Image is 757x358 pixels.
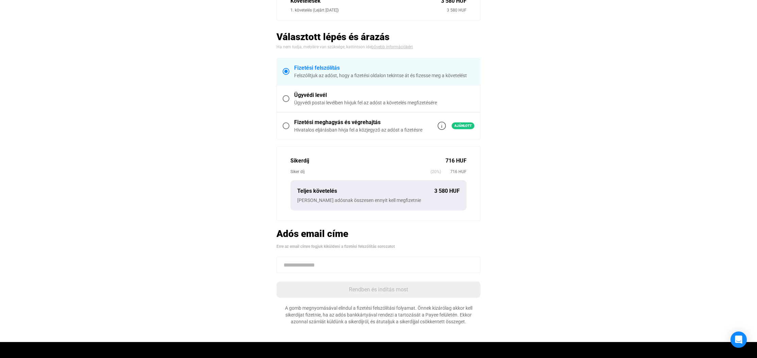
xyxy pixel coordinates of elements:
[452,122,474,129] span: Ajánlott
[297,187,434,195] div: Teljes követelés
[438,122,446,130] img: info-grey-outline
[294,72,474,79] div: Felszólítjuk az adóst, hogy a fizetési oldalon tekintse át és fizesse meg a követelést
[730,331,747,348] div: Open Intercom Messenger
[294,99,474,106] div: Ügyvédi postai levélben hívjuk fel az adóst a követelés megfizetésére
[276,282,481,298] button: Rendben és indítás most
[276,228,481,240] h2: Adós email címe
[279,286,478,294] div: Rendben és indítás most
[276,305,481,325] div: A gomb megnyomásával elindul a fizetési felszólítási folyamat. Önnek kizárólag akkor kell sikerdí...
[276,243,481,250] div: Erre az email címre fogjuk kiküldeni a fizetési felszólítás sorozatot
[371,45,413,49] a: bővebb információkért
[431,168,441,175] span: (20%)
[447,7,467,14] div: 3 580 HUF
[438,122,474,130] a: info-grey-outlineAjánlott
[290,157,445,165] div: Sikerdíj
[294,126,422,133] div: Hivatalos eljárásban hívja fel a közjegyző az adóst a fizetésre
[445,157,467,165] div: 716 HUF
[434,187,460,195] div: 3 580 HUF
[290,7,447,14] div: 1. követelés (Lejárt [DATE])
[294,64,474,72] div: Fizetési felszólítás
[441,168,467,175] span: 716 HUF
[290,168,431,175] div: Siker díj
[276,31,481,43] h2: Választott lépés és árazás
[276,45,371,49] span: Ha nem tudja, melyikre van szüksége, kattintson ide
[294,118,422,126] div: Fizetési meghagyás és végrehajtás
[297,197,460,204] div: [PERSON_NAME] adósnak összesen ennyit kell megfizetnie
[294,91,474,99] div: Ügyvédi levél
